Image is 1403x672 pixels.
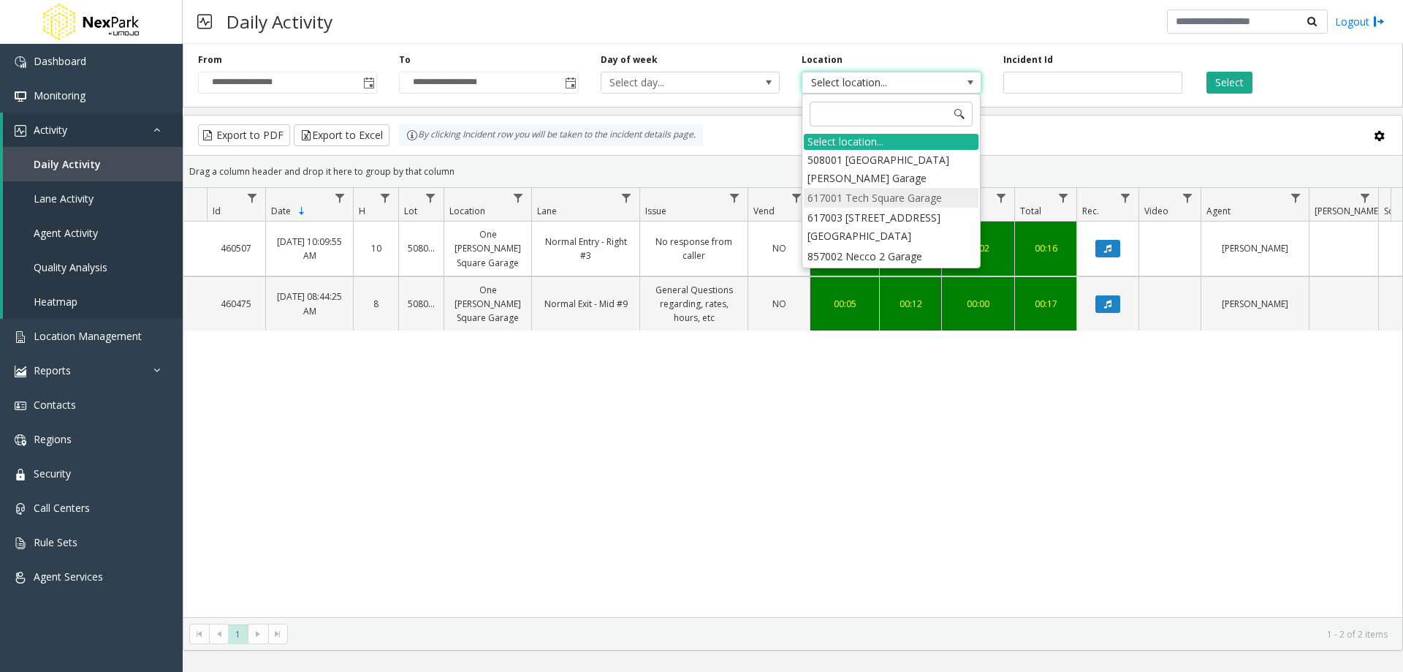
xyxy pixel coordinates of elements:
[3,113,183,147] a: Activity
[34,123,67,137] span: Activity
[1286,188,1306,208] a: Agent Filter Menu
[15,331,26,343] img: 'icon'
[34,226,98,240] span: Agent Activity
[362,297,389,311] a: 8
[601,53,658,67] label: Day of week
[1003,53,1053,67] label: Incident Id
[34,54,86,68] span: Dashboard
[376,188,395,208] a: H Filter Menu
[453,283,522,325] a: One [PERSON_NAME] Square Garage
[296,205,308,217] span: Sortable
[15,434,26,446] img: 'icon'
[216,297,256,311] a: 460475
[3,250,183,284] a: Quality Analysis
[297,628,1388,641] kendo-pager-info: 1 - 2 of 2 items
[34,329,142,343] span: Location Management
[787,188,807,208] a: Vend Filter Menu
[541,297,631,311] a: Normal Exit - Mid #9
[645,205,666,217] span: Issue
[15,366,26,377] img: 'icon'
[15,125,26,137] img: 'icon'
[753,205,775,217] span: Vend
[216,241,256,255] a: 460507
[15,400,26,412] img: 'icon'
[213,205,221,217] span: Id
[219,4,340,39] h3: Daily Activity
[804,134,978,150] div: Select location...
[819,297,870,311] a: 00:05
[804,246,978,266] li: 857002 Necco 2 Garage
[1054,188,1073,208] a: Total Filter Menu
[804,208,978,246] li: 617003 [STREET_ADDRESS][GEOGRAPHIC_DATA]
[1178,188,1198,208] a: Video Filter Menu
[15,56,26,68] img: 'icon'
[1210,297,1300,311] a: [PERSON_NAME]
[34,535,77,549] span: Rule Sets
[359,205,365,217] span: H
[1024,241,1068,255] a: 00:16
[34,260,107,274] span: Quality Analysis
[228,624,248,644] span: Page 1
[802,72,945,93] span: Select location...
[757,297,801,311] a: NO
[34,363,71,377] span: Reports
[15,572,26,584] img: 'icon'
[34,398,76,412] span: Contacts
[1210,241,1300,255] a: [PERSON_NAME]
[421,188,441,208] a: Lot Filter Menu
[1315,205,1381,217] span: [PERSON_NAME]
[197,4,212,39] img: pageIcon
[802,53,843,67] label: Location
[15,469,26,480] img: 'icon'
[34,157,101,171] span: Daily Activity
[408,297,435,311] a: 508001
[1373,14,1385,29] img: logout
[509,188,528,208] a: Location Filter Menu
[453,227,522,270] a: One [PERSON_NAME] Square Garage
[198,124,290,146] button: Export to PDF
[1024,297,1068,311] div: 00:17
[408,241,435,255] a: 508001
[243,188,262,208] a: Id Filter Menu
[449,205,485,217] span: Location
[804,150,978,188] li: 508001 [GEOGRAPHIC_DATA][PERSON_NAME] Garage
[617,188,636,208] a: Lane Filter Menu
[34,88,85,102] span: Monitoring
[275,290,344,317] a: [DATE] 08:44:25 AM
[275,235,344,263] a: [DATE] 10:09:55 AM
[1335,14,1385,29] a: Logout
[406,129,418,141] img: infoIcon.svg
[601,72,744,93] span: Select day...
[15,503,26,515] img: 'icon'
[362,241,389,255] a: 10
[330,188,350,208] a: Date Filter Menu
[3,181,183,216] a: Lane Activity
[198,53,222,67] label: From
[1020,205,1041,217] span: Total
[772,298,786,310] span: NO
[804,188,978,208] li: 617001 Tech Square Garage
[757,241,801,255] a: NO
[15,537,26,549] img: 'icon'
[404,205,417,217] span: Lot
[34,570,103,584] span: Agent Services
[772,242,786,254] span: NO
[3,284,183,319] a: Heatmap
[34,295,77,309] span: Heatmap
[537,205,557,217] span: Lane
[1144,205,1168,217] span: Video
[1116,188,1136,208] a: Rec. Filter Menu
[1082,205,1099,217] span: Rec.
[360,72,376,93] span: Toggle popup
[951,297,1005,311] a: 00:00
[1356,188,1375,208] a: Parker Filter Menu
[34,432,72,446] span: Regions
[1206,205,1231,217] span: Agent
[1206,72,1252,94] button: Select
[3,147,183,181] a: Daily Activity
[271,205,291,217] span: Date
[34,467,71,480] span: Security
[399,124,703,146] div: By clicking Incident row you will be taken to the incident details page.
